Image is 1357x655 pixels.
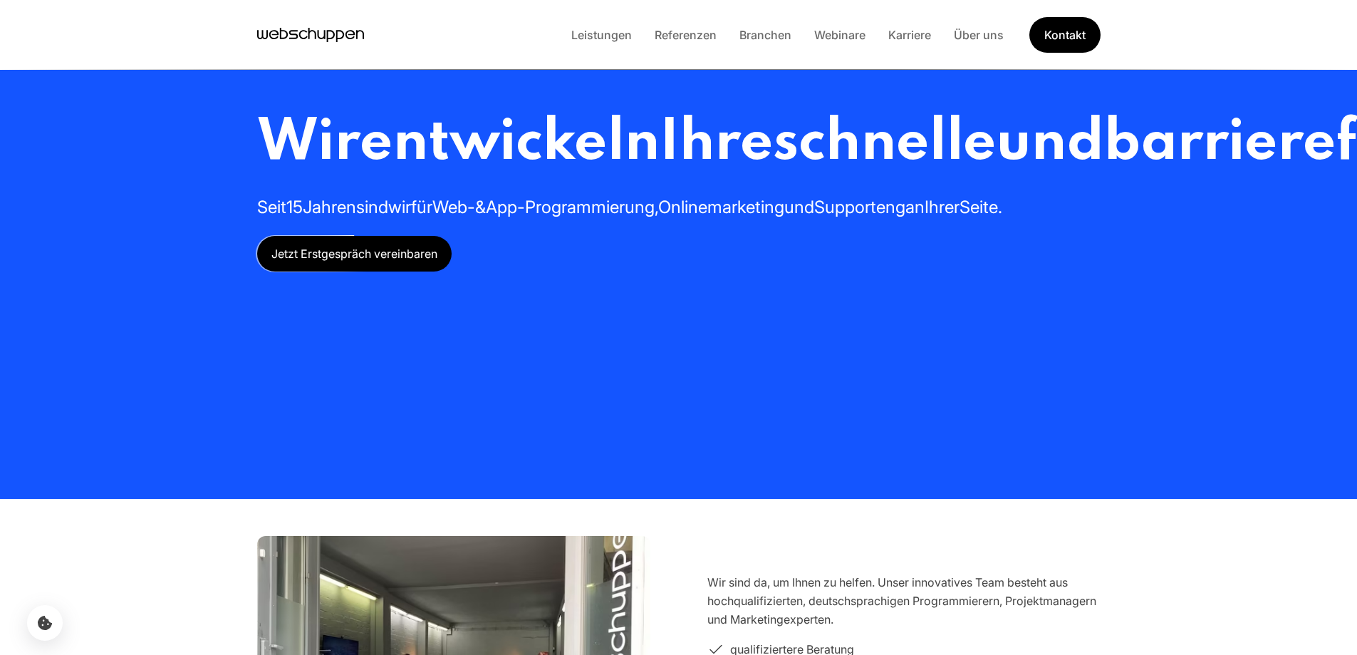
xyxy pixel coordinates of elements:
a: Leistungen [560,28,643,42]
span: entwickeln [360,115,660,172]
a: Webinare [803,28,877,42]
span: Web- [432,197,475,217]
a: Jetzt Erstgespräch vereinbaren [257,236,452,272]
a: Über uns [942,28,1015,42]
span: wir [388,197,411,217]
span: für [411,197,432,217]
span: Ihre [660,115,773,172]
span: und [996,115,1103,172]
span: schnelle [773,115,996,172]
button: Cookie-Einstellungen öffnen [27,605,63,641]
span: sind [356,197,388,217]
span: Support [814,197,876,217]
span: Jahren [303,197,356,217]
span: Onlinemarketing [658,197,784,217]
span: 15 [286,197,303,217]
a: Get Started [1029,17,1101,53]
span: Seite. [960,197,1002,217]
span: Ihrer [925,197,960,217]
span: Wir [257,115,360,172]
span: & [475,197,486,217]
span: Seit [257,197,286,217]
a: Referenzen [643,28,728,42]
span: eng [876,197,905,217]
span: an [905,197,925,217]
a: Branchen [728,28,803,42]
a: Hauptseite besuchen [257,24,364,46]
a: Karriere [877,28,942,42]
span: und [784,197,814,217]
span: App-Programmierung, [486,197,658,217]
p: Wir sind da, um Ihnen zu helfen. Unser innovatives Team besteht aus hochqualifizierten, deutschsp... [707,573,1101,629]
